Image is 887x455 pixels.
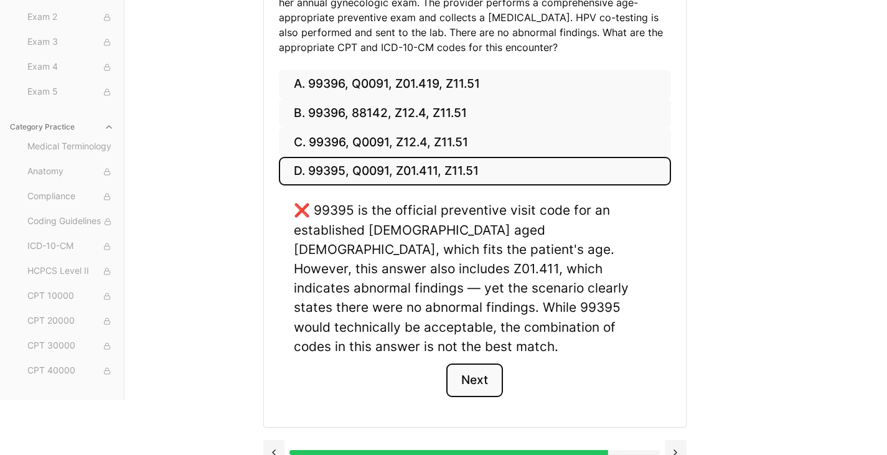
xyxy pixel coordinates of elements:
button: HCPCS Level II [22,261,119,281]
button: Exam 5 [22,82,119,102]
button: CPT 50000 [22,386,119,406]
span: CPT 20000 [27,314,114,328]
button: CPT 30000 [22,336,119,356]
span: Compliance [27,190,114,204]
button: CPT 10000 [22,286,119,306]
button: D. 99395, Q0091, Z01.411, Z11.51 [279,157,671,186]
button: Anatomy [22,162,119,182]
div: ❌ 99395 is the official preventive visit code for an established [DEMOGRAPHIC_DATA] aged [DEMOGRA... [294,200,656,356]
span: HCPCS Level II [27,265,114,278]
span: CPT 30000 [27,339,114,353]
button: ICD-10-CM [22,237,119,256]
button: B. 99396, 88142, Z12.4, Z11.51 [279,99,671,128]
button: Next [446,364,503,397]
span: Anatomy [27,165,114,179]
span: CPT 50000 [27,389,114,403]
button: Exam 3 [22,32,119,52]
button: Coding Guidelines [22,212,119,232]
span: CPT 40000 [27,364,114,378]
button: Medical Terminology [22,137,119,157]
span: Exam 3 [27,35,114,49]
span: Exam 4 [27,60,114,74]
button: Exam 2 [22,7,119,27]
button: Category Practice [5,117,119,137]
button: Exam 4 [22,57,119,77]
button: CPT 40000 [22,361,119,381]
span: Coding Guidelines [27,215,114,228]
button: C. 99396, Q0091, Z12.4, Z11.51 [279,128,671,157]
span: Medical Terminology [27,140,114,154]
button: A. 99396, Q0091, Z01.419, Z11.51 [279,70,671,99]
span: Exam 2 [27,11,114,24]
span: ICD-10-CM [27,240,114,253]
span: CPT 10000 [27,289,114,303]
button: CPT 20000 [22,311,119,331]
button: Compliance [22,187,119,207]
span: Exam 5 [27,85,114,99]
